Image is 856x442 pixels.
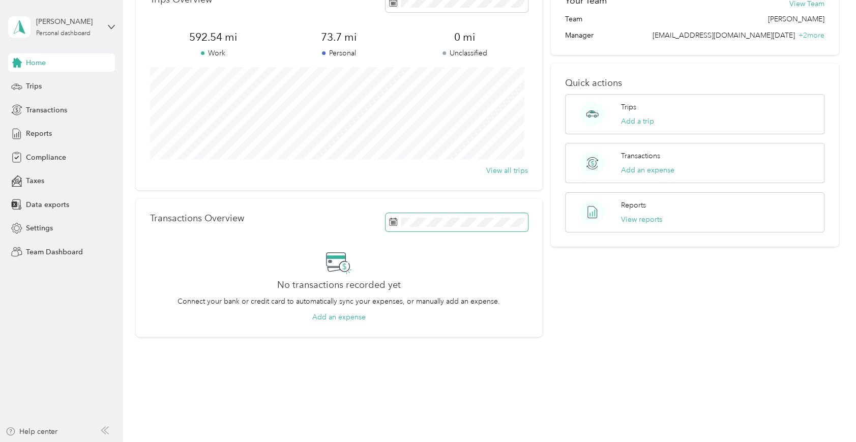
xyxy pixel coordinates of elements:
[26,247,83,257] span: Team Dashboard
[276,48,402,58] p: Personal
[768,14,824,24] span: [PERSON_NAME]
[26,175,44,186] span: Taxes
[565,30,594,41] span: Manager
[799,385,856,442] iframe: Everlance-gr Chat Button Frame
[402,48,528,58] p: Unclassified
[26,223,53,233] span: Settings
[36,31,91,37] div: Personal dashboard
[621,116,654,127] button: Add a trip
[621,200,646,211] p: Reports
[36,16,100,27] div: [PERSON_NAME]
[26,105,67,115] span: Transactions
[150,48,276,58] p: Work
[178,296,500,307] p: Connect your bank or credit card to automatically sync your expenses, or manually add an expense.
[26,81,42,92] span: Trips
[6,426,57,437] button: Help center
[26,128,52,139] span: Reports
[799,31,824,40] span: + 2 more
[486,165,528,176] button: View all trips
[150,30,276,44] span: 592.54 mi
[402,30,528,44] span: 0 mi
[653,31,795,40] span: [EMAIL_ADDRESS][DOMAIN_NAME][DATE]
[277,280,401,290] h2: No transactions recorded yet
[150,213,244,224] p: Transactions Overview
[621,102,636,112] p: Trips
[565,78,824,89] p: Quick actions
[565,14,582,24] span: Team
[26,199,69,210] span: Data exports
[621,214,662,225] button: View reports
[312,312,366,322] button: Add an expense
[26,152,66,163] span: Compliance
[621,165,674,175] button: Add an expense
[621,151,660,161] p: Transactions
[26,57,46,68] span: Home
[276,30,402,44] span: 73.7 mi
